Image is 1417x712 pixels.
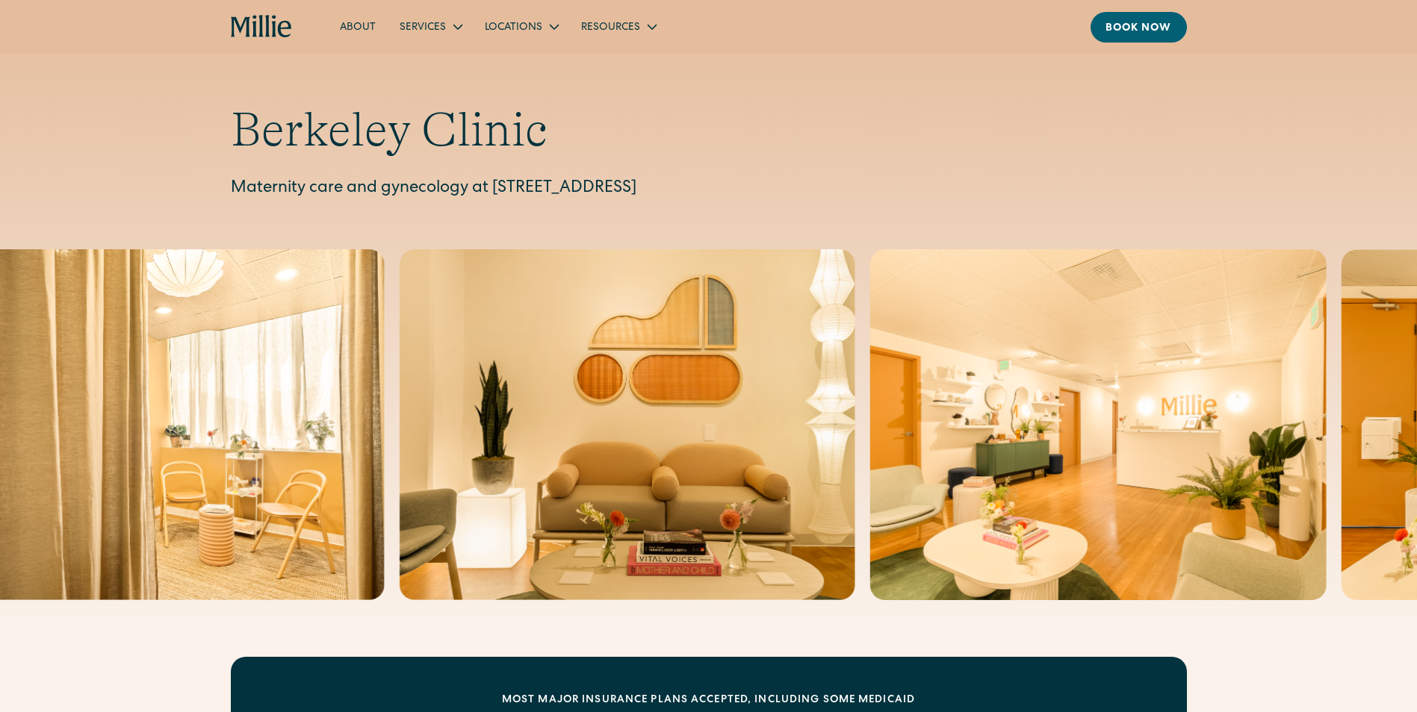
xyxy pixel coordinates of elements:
p: Maternity care and gynecology at [STREET_ADDRESS] [231,177,1187,202]
div: Services [400,20,446,36]
h1: Berkeley Clinic [231,102,1187,159]
div: Book now [1106,21,1172,37]
div: Services [388,14,473,39]
div: Resources [581,20,640,36]
div: Locations [485,20,542,36]
div: Locations [473,14,569,39]
a: home [231,15,293,39]
div: MOST MAJOR INSURANCE PLANS ACCEPTED, INCLUDING some MEDICAID [502,693,915,708]
a: About [328,14,388,39]
div: Resources [569,14,667,39]
a: Book now [1091,12,1187,43]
